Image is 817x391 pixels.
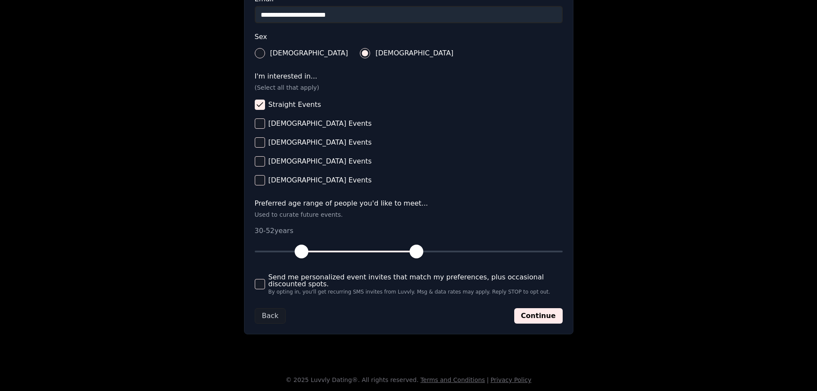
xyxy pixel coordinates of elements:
p: 30 - 52 years [255,226,563,236]
button: Straight Events [255,100,265,110]
button: Send me personalized event invites that match my preferences, plus occasional discounted spots.By... [255,279,265,289]
span: [DEMOGRAPHIC_DATA] Events [268,120,372,127]
label: Sex [255,33,563,40]
span: [DEMOGRAPHIC_DATA] Events [268,177,372,184]
button: [DEMOGRAPHIC_DATA] [360,48,370,58]
button: [DEMOGRAPHIC_DATA] Events [255,156,265,167]
button: Continue [514,308,563,324]
span: [DEMOGRAPHIC_DATA] Events [268,158,372,165]
span: | [487,376,489,383]
a: Privacy Policy [491,376,531,383]
p: Used to curate future events. [255,210,563,219]
button: [DEMOGRAPHIC_DATA] Events [255,175,265,185]
span: By opting in, you'll get recurring SMS invites from Luvvly. Msg & data rates may apply. Reply STO... [268,289,563,294]
label: I'm interested in... [255,73,563,80]
label: Preferred age range of people you'd like to meet... [255,200,563,207]
span: Straight Events [268,101,321,108]
button: Back [255,308,286,324]
span: [DEMOGRAPHIC_DATA] [270,50,348,57]
span: Send me personalized event invites that match my preferences, plus occasional discounted spots. [268,274,563,288]
button: [DEMOGRAPHIC_DATA] Events [255,137,265,148]
a: Terms and Conditions [420,376,485,383]
button: [DEMOGRAPHIC_DATA] Events [255,118,265,129]
p: (Select all that apply) [255,83,563,92]
span: [DEMOGRAPHIC_DATA] [375,50,453,57]
button: [DEMOGRAPHIC_DATA] [255,48,265,58]
span: [DEMOGRAPHIC_DATA] Events [268,139,372,146]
